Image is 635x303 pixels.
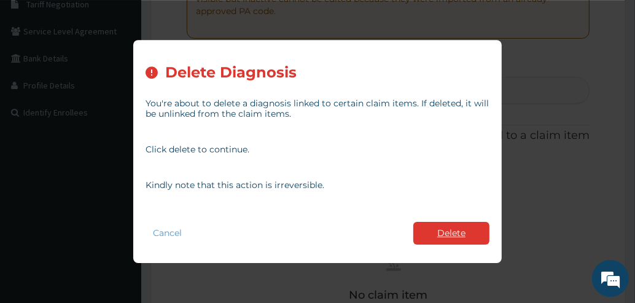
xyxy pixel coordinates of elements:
p: Kindly note that this action is irreversible. [146,180,489,191]
p: Click delete to continue. [146,144,489,155]
div: Minimize live chat window [201,6,231,36]
span: We're online! [71,80,169,204]
p: You're about to delete a diagnosis linked to certain claim items. If deleted, it will be unlinked... [146,98,489,119]
div: Chat with us now [64,69,206,85]
textarea: Type your message and hit 'Enter' [6,186,234,229]
button: Cancel [146,224,189,242]
h2: Delete Diagnosis [165,65,297,81]
img: d_794563401_company_1708531726252_794563401 [23,61,50,92]
button: Delete [413,222,489,245]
